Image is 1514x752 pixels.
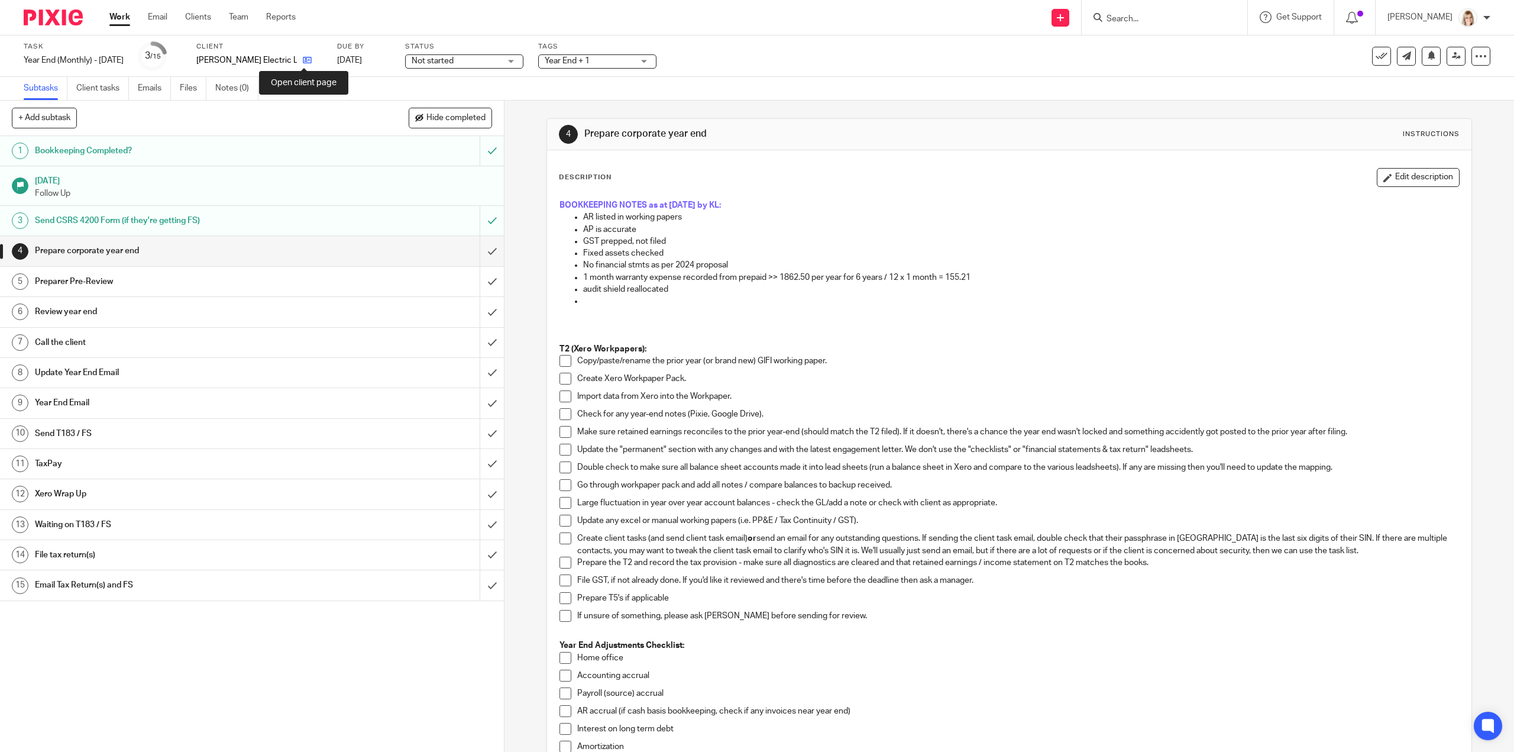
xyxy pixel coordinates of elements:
[577,408,1458,420] p: Check for any year-end notes (Pixie, Google Drive).
[583,224,1458,235] p: AP is accurate
[12,143,28,159] div: 1
[35,212,323,230] h1: Send CSRS 4200 Form (if they're getting FS)
[577,515,1458,527] p: Update any excel or manual working papers (i.e. PP&E / Tax Continuity / GST).
[12,108,77,128] button: + Add subtask
[577,532,1458,557] p: Create client tasks (and send client task email) send an email for any outstanding questions. If ...
[1276,13,1322,21] span: Get Support
[196,54,297,66] p: [PERSON_NAME] Electric Ltd.
[583,235,1458,247] p: GST prepped, not filed
[12,364,28,381] div: 8
[109,11,130,23] a: Work
[538,42,656,51] label: Tags
[577,497,1458,509] p: Large fluctuation in year over year account balances - check the GL/add a note or check with clie...
[583,247,1458,259] p: Fixed assets checked
[35,273,323,291] h1: Preparer Pre-Review
[138,77,171,100] a: Emails
[185,11,211,23] a: Clients
[35,455,323,473] h1: TaxPay
[577,444,1458,456] p: Update the "permanent" section with any changes and with the latest engagement letter. We don't u...
[35,546,323,564] h1: File tax return(s)
[577,461,1458,473] p: Double check to make sure all balance sheet accounts made it into lead sheets (run a balance shee...
[35,242,323,260] h1: Prepare corporate year end
[577,592,1458,604] p: Prepare T5's if applicable
[12,517,28,533] div: 13
[267,77,313,100] a: Audit logs
[1387,11,1452,23] p: [PERSON_NAME]
[409,108,492,128] button: Hide completed
[24,54,124,66] div: Year End (Monthly) - July 2025
[24,42,124,51] label: Task
[145,49,161,63] div: 3
[577,610,1458,622] p: If unsure of something, please ask [PERSON_NAME] before sending for review.
[577,426,1458,438] p: Make sure retained earnings reconciles to the prior year-end (should match the T2 filed). If it d...
[12,486,28,502] div: 12
[35,172,493,187] h1: [DATE]
[577,373,1458,385] p: Create Xero Workpaper Pack.
[337,42,390,51] label: Due by
[196,42,322,51] label: Client
[12,456,28,472] div: 11
[12,273,28,290] div: 5
[12,334,28,351] div: 7
[35,485,323,503] h1: Xero Wrap Up
[577,652,1458,664] p: Home office
[24,9,83,25] img: Pixie
[559,125,578,144] div: 4
[12,243,28,260] div: 4
[12,577,28,594] div: 15
[577,557,1458,569] p: Prepare the T2 and record the tax provision - make sure all diagnostics are cleared and that reta...
[1403,130,1460,139] div: Instructions
[35,188,493,199] p: Follow Up
[577,723,1458,735] p: Interest on long term debt
[559,173,612,182] p: Description
[584,128,1034,140] h1: Prepare corporate year end
[180,77,206,100] a: Files
[1458,8,1477,27] img: Tayler%20Headshot%20Compressed%20Resized%202.jpg
[583,272,1458,283] p: 1 month warranty expense recorded from prepaid >> 1862.50 per year for 6 years / 12 x 1 month = 1...
[1105,14,1212,25] input: Search
[577,688,1458,699] p: Payroll (source) accrual
[35,364,323,382] h1: Update Year End Email
[748,534,756,543] strong: or
[337,56,362,64] span: [DATE]
[412,57,454,65] span: Not started
[577,390,1458,402] p: Import data from Xero into the Workpaper.
[35,334,323,351] h1: Call the client
[583,259,1458,271] p: No financial stmts as per 2024 proposal
[559,201,721,209] span: BOOKKEEPING NOTES as at [DATE] by KL:
[405,42,523,51] label: Status
[577,575,1458,586] p: File GST, if not already done. If you'd like it reviewed and there's time before the deadline the...
[150,53,161,60] small: /15
[148,11,167,23] a: Email
[577,479,1458,491] p: Go through workpaper pack and add all notes / compare balances to backup received.
[559,641,684,650] strong: Year End Adjustments Checklist:
[577,705,1458,717] p: AR accrual (if cash basis bookkeeping, check if any invoices near year end)
[35,303,323,321] h1: Review year end
[266,11,296,23] a: Reports
[583,283,1458,295] p: audit shield reallocated
[12,547,28,563] div: 14
[577,670,1458,682] p: Accounting accrual
[76,77,129,100] a: Client tasks
[12,212,28,229] div: 3
[583,211,1458,223] p: AR listed in working papers
[545,57,590,65] span: Year End + 1
[12,395,28,411] div: 9
[35,142,323,160] h1: Bookkeeping Completed?
[24,77,67,100] a: Subtasks
[426,114,486,123] span: Hide completed
[229,11,248,23] a: Team
[35,576,323,594] h1: Email Tax Return(s) and FS
[559,345,646,353] strong: T2 (Xero Workpapers):
[577,355,1458,367] p: Copy/paste/rename the prior year (or brand new) GIFI working paper.
[12,304,28,320] div: 6
[12,425,28,442] div: 10
[24,54,124,66] div: Year End (Monthly) - [DATE]
[215,77,258,100] a: Notes (0)
[35,516,323,534] h1: Waiting on T183 / FS
[35,425,323,443] h1: Send T183 / FS
[1377,168,1460,187] button: Edit description
[35,394,323,412] h1: Year End Email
